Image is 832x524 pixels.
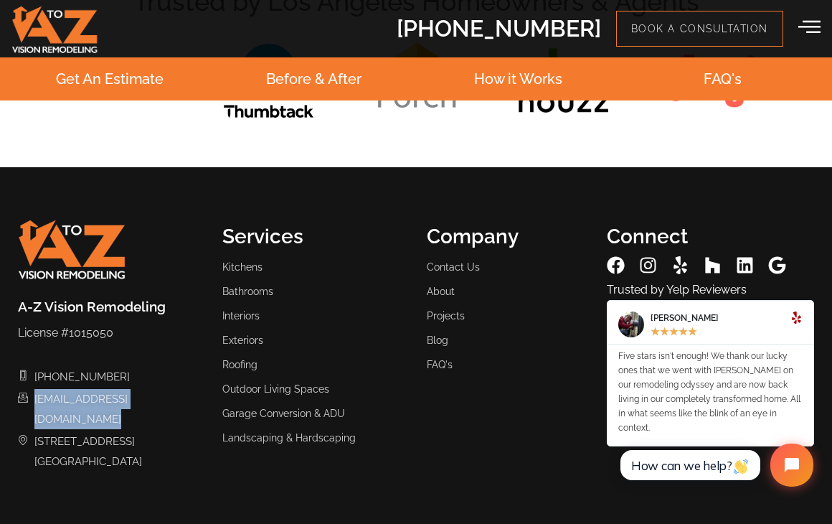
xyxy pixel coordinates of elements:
div: 2 / 3 [607,300,814,446]
a: Projects [427,305,585,327]
i: ★ [669,324,679,340]
span: Landscaping & Hardscaping [222,427,356,449]
a: Exteriors [222,329,405,351]
span: License #1015050 [18,326,113,340]
h3: Company [427,225,585,249]
a: About [427,281,585,302]
h2: A-Z Vision Remodeling [18,300,201,314]
i: ★ [651,324,660,340]
div: Read More [790,312,803,340]
span: Bathrooms [222,281,273,302]
a: Blog [427,329,585,351]
i: ★ [660,324,669,340]
i: ★ [688,324,697,340]
span: Roofing [222,354,257,375]
span: FAQ's [427,354,453,375]
h4: Trusted by Yelp Reviewers [607,283,814,296]
a: How it Works [474,70,562,88]
div: Slides [607,300,814,475]
a: Before & After [266,70,361,88]
h3: Services [222,225,405,249]
a: FAQ's [704,70,742,88]
h2: [PHONE_NUMBER] [397,17,601,40]
img: Shane M. [618,312,644,337]
a: Garage Conversion & ADU [222,403,405,424]
a: Interiors [222,305,405,327]
span: Interiors [222,305,260,327]
h3: Connect [607,225,814,249]
span: [PERSON_NAME] [651,312,719,324]
a: Get An Estimate [56,70,164,88]
span: Contact Us [427,256,480,278]
a: Bathrooms [222,281,405,302]
a: Contact Us [427,256,585,278]
span: [PHONE_NUMBER] [31,367,130,387]
div: Five stars isn't enough! We thank our lucky ones that we went with [PERSON_NAME] on our remodelin... [618,349,803,435]
span: Blog [427,329,448,351]
span: Garage Conversion & ADU [222,403,345,424]
span: [STREET_ADDRESS] [GEOGRAPHIC_DATA]​ [31,431,142,472]
span: Kitchens [222,256,263,278]
span: [EMAIL_ADDRESS][DOMAIN_NAME]​ [31,389,202,429]
a: Book a Consultation [616,11,783,47]
a: Outdoor Living Spaces [222,378,405,400]
span: Outdoor Living Spaces [222,378,329,400]
a: Roofing [222,354,405,375]
span: Projects [427,305,465,327]
span: Exteriors [222,329,263,351]
a: Landscaping & Hardscaping [222,427,405,449]
iframe: Tidio Chat [605,431,826,499]
span: About [427,281,455,302]
i: ★ [679,324,688,340]
a: FAQ's [427,354,585,375]
span: Book a Consultation [631,22,768,35]
a: Kitchens [222,256,405,278]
